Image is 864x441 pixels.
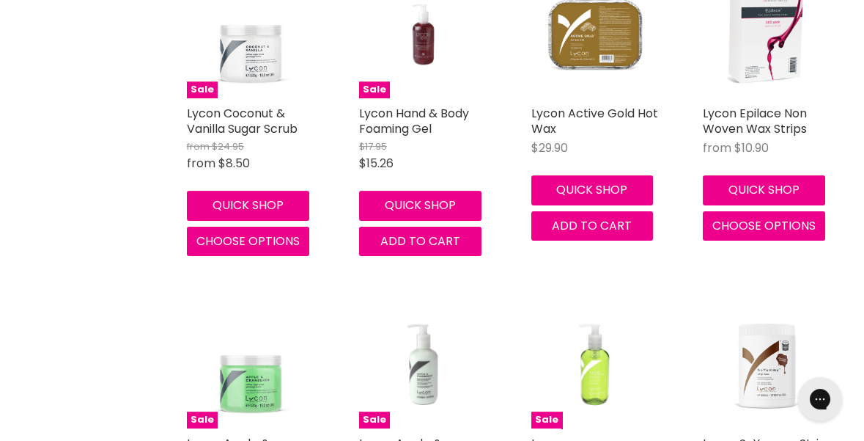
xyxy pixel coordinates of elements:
span: $29.90 [531,139,568,156]
span: Sale [187,81,218,98]
button: Choose options [187,227,309,256]
span: Sale [359,412,390,429]
button: Add to cart [531,211,654,241]
span: Choose options [712,217,816,234]
img: Lycon SoYummy Strip Wax [703,300,831,429]
span: Sale [359,81,390,98]
a: Lycon Apple & Cranberry Hand and Body LotionSale [359,300,487,429]
span: from [703,139,731,156]
button: Add to cart [359,227,481,256]
button: Quick shop [531,175,654,205]
span: $24.95 [212,139,244,153]
img: Lycon Tea Tree Total Body Wash [553,300,638,429]
span: $15.26 [359,155,394,172]
span: Sale [187,412,218,429]
a: Lycon Epilace Non Woven Wax Strips [703,105,807,137]
a: Lycon Apple & Cranberry Sugar ScrubSale [187,300,315,429]
button: Quick shop [187,191,309,220]
span: $17.95 [359,139,387,153]
button: Choose options [703,211,825,241]
span: $10.90 [734,139,769,156]
span: Add to cart [552,217,632,234]
iframe: Gorgias live chat messenger [791,372,849,426]
span: Choose options [196,233,300,249]
span: Add to cart [380,233,460,249]
a: Lycon Hand & Body Foaming Gel [359,105,469,137]
span: Sale [531,412,562,429]
span: from [187,139,210,153]
span: $8.50 [218,155,250,172]
button: Quick shop [359,191,481,220]
img: Lycon Apple & Cranberry Hand and Body Lotion [380,300,466,429]
span: from [187,155,215,172]
button: Quick shop [703,175,825,205]
a: Lycon Coconut & Vanilla Sugar Scrub [187,105,298,137]
a: Lycon Active Gold Hot Wax [531,105,658,137]
a: Lycon Tea Tree Total Body WashSale [531,300,660,429]
img: Lycon Apple & Cranberry Sugar Scrub [187,300,315,429]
